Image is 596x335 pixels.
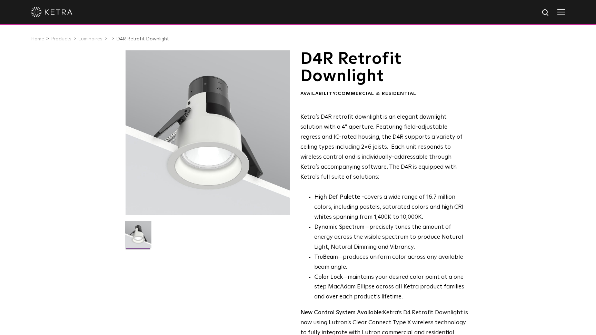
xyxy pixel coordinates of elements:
li: —maintains your desired color point at a one step MacAdam Ellipse across all Ketra product famili... [314,273,468,303]
strong: Color Lock [314,274,343,280]
a: Luminaires [78,37,102,41]
img: ketra-logo-2019-white [31,7,72,17]
strong: Dynamic Spectrum [314,224,365,230]
li: —produces uniform color across any available beam angle. [314,253,468,273]
strong: High Def Palette - [314,194,364,200]
a: Home [31,37,44,41]
img: Hamburger%20Nav.svg [557,9,565,15]
a: Products [51,37,71,41]
img: D4R Retrofit Downlight [125,221,151,253]
span: Commercial & Residential [338,91,416,96]
li: —precisely tunes the amount of energy across the visible spectrum to produce Natural Light, Natur... [314,223,468,253]
p: covers a wide range of 16.7 million colors, including pastels, saturated colors and high CRI whit... [314,193,468,223]
div: Availability: [300,90,468,97]
img: search icon [542,9,550,17]
p: Ketra’s D4R retrofit downlight is an elegant downlight solution with a 4” aperture. Featuring fie... [300,112,468,182]
strong: New Control System Available: [300,310,383,316]
a: D4R Retrofit Downlight [116,37,169,41]
h1: D4R Retrofit Downlight [300,50,468,85]
strong: TruBeam [314,254,338,260]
